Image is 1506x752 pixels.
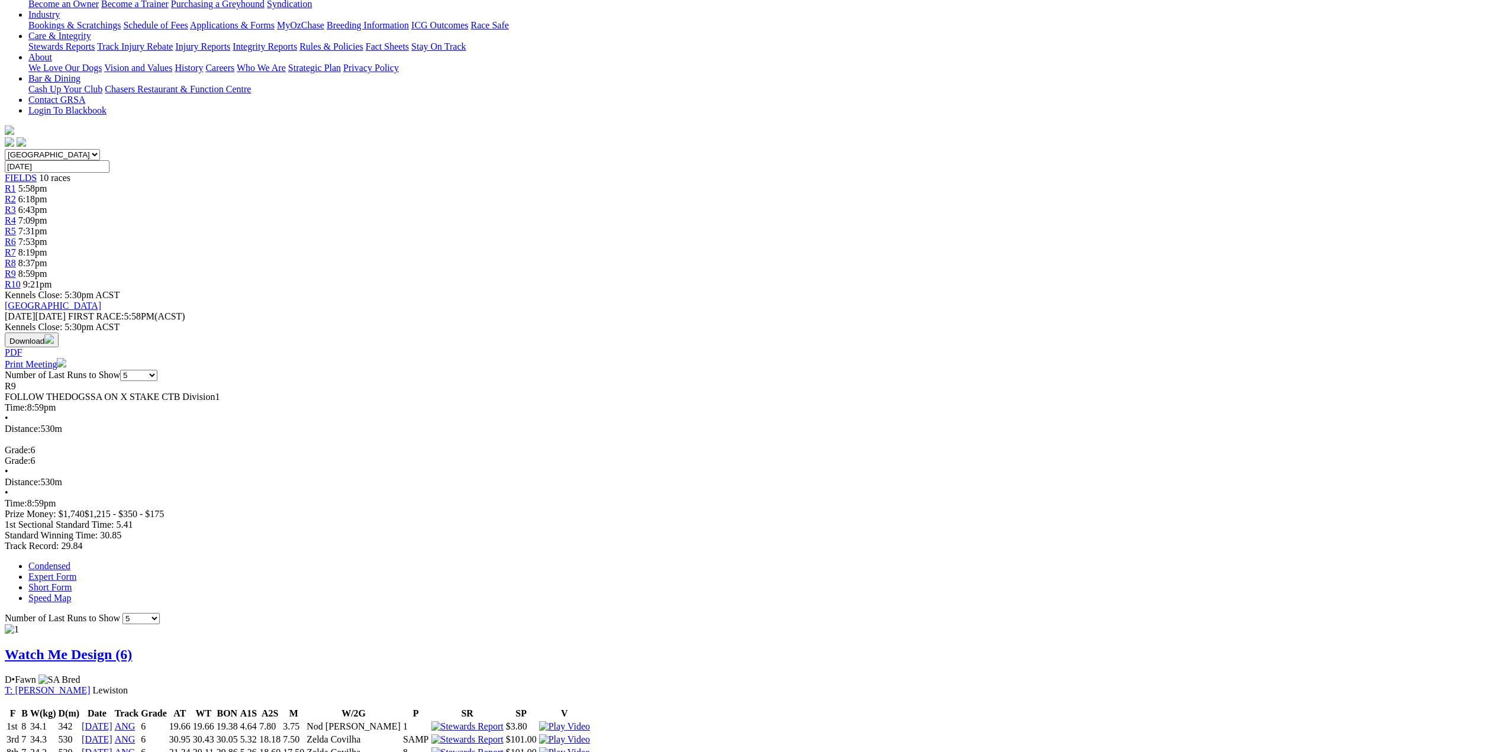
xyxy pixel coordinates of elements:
div: 6 [5,456,1501,466]
button: Download [5,333,59,347]
td: 6 [140,734,167,745]
div: Number of Last Runs to Show [5,370,1501,381]
img: 1 [5,624,19,635]
a: Login To Blackbook [28,105,107,115]
span: 7:09pm [18,215,47,225]
a: Short Form [28,582,72,592]
td: 19.66 [169,721,191,732]
td: 530 [58,734,80,745]
a: R6 [5,237,16,247]
img: twitter.svg [17,137,26,147]
div: About [28,63,1501,73]
a: Schedule of Fees [123,20,188,30]
a: Race Safe [470,20,508,30]
img: SA Bred [38,674,80,685]
a: Watch Me Design (6) [5,647,132,662]
span: Track Record: [5,541,59,551]
a: Rules & Policies [299,41,363,51]
span: • [5,488,8,498]
th: Grade [140,708,167,719]
a: About [28,52,52,62]
a: R4 [5,215,16,225]
td: SAMP [402,734,430,745]
a: View replay [539,721,590,731]
th: Date [81,708,113,719]
a: R3 [5,205,16,215]
span: R1 [5,183,16,193]
a: Bar & Dining [28,73,80,83]
div: Download [5,347,1501,358]
th: V [538,708,591,719]
a: R2 [5,194,16,204]
a: R8 [5,258,16,268]
th: W/2G [306,708,401,719]
a: Condensed [28,561,70,571]
span: Standard Winning Time: [5,530,98,540]
a: [GEOGRAPHIC_DATA] [5,301,101,311]
a: [DATE] [82,734,112,744]
a: [DATE] [82,721,112,731]
th: M [282,708,305,719]
img: Stewards Report [431,721,504,732]
span: • [5,413,8,423]
td: 342 [58,721,80,732]
a: Vision and Values [104,63,172,73]
div: 8:59pm [5,402,1501,413]
span: 8:37pm [18,258,47,268]
th: BON [216,708,238,719]
img: download.svg [44,334,54,344]
a: Stewards Reports [28,41,95,51]
span: R9 [5,269,16,279]
a: Breeding Information [327,20,409,30]
a: View replay [539,734,590,744]
th: AT [169,708,191,719]
td: 7 [21,734,28,745]
a: ANG [115,721,136,731]
img: facebook.svg [5,137,14,147]
span: Time: [5,498,27,508]
a: Stay On Track [411,41,466,51]
div: 530m [5,477,1501,488]
th: F [6,708,20,719]
div: FOLLOW THEDOGSSA ON X STAKE CTB Division1 [5,392,1501,402]
a: MyOzChase [277,20,324,30]
div: Industry [28,20,1501,31]
td: Nod [PERSON_NAME] [306,721,401,732]
div: Prize Money: $1,740 [5,509,1501,519]
span: FIELDS [5,173,37,183]
a: Speed Map [28,593,71,603]
td: 19.38 [216,721,238,732]
a: Injury Reports [175,41,230,51]
span: 5:58pm [18,183,47,193]
td: Zelda Covilha [306,734,401,745]
th: A1S [240,708,257,719]
td: 3rd [6,734,20,745]
span: 6:18pm [18,194,47,204]
a: Integrity Reports [233,41,297,51]
a: Expert Form [28,572,76,582]
th: A2S [259,708,281,719]
td: 7.50 [282,734,305,745]
span: Distance: [5,424,40,434]
span: Time: [5,402,27,412]
td: 5.32 [240,734,257,745]
span: 7:31pm [18,226,47,236]
a: ICG Outcomes [411,20,468,30]
div: Kennels Close: 5:30pm ACST [5,322,1501,333]
a: T: [PERSON_NAME] [5,685,91,695]
td: 30.05 [216,734,238,745]
div: Care & Integrity [28,41,1501,52]
a: PDF [5,347,22,357]
span: R9 [5,381,16,391]
th: Track [114,708,140,719]
a: R5 [5,226,16,236]
a: Strategic Plan [288,63,341,73]
a: Who We Are [237,63,286,73]
td: $101.00 [505,734,537,745]
span: 6:43pm [18,205,47,215]
span: 7:53pm [18,237,47,247]
td: 1st [6,721,20,732]
a: Contact GRSA [28,95,85,105]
